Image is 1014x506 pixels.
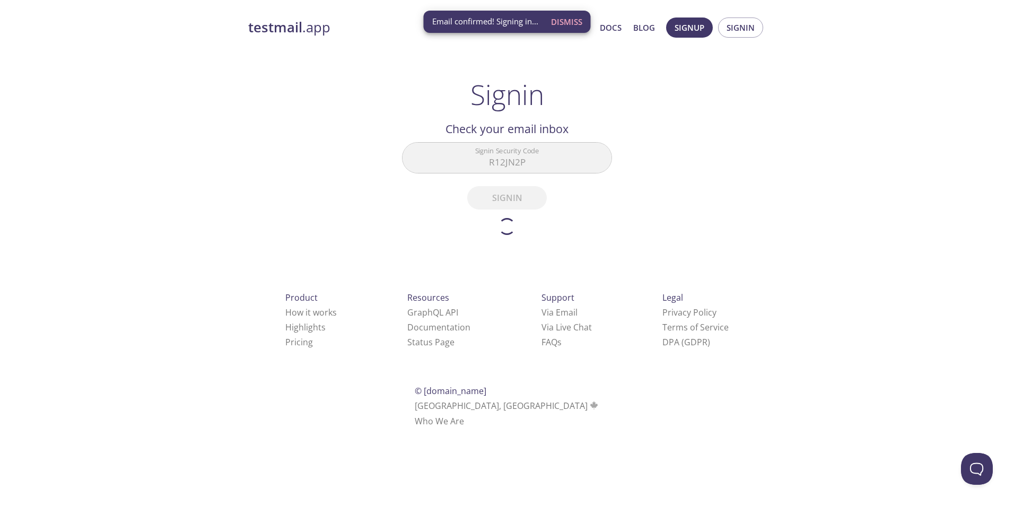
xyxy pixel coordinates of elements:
[432,16,538,27] span: Email confirmed! Signing in...
[662,321,729,333] a: Terms of Service
[541,336,562,348] a: FAQ
[285,336,313,348] a: Pricing
[541,292,574,303] span: Support
[675,21,704,34] span: Signup
[285,321,326,333] a: Highlights
[547,12,587,32] button: Dismiss
[407,307,458,318] a: GraphQL API
[541,307,578,318] a: Via Email
[541,321,592,333] a: Via Live Chat
[557,336,562,348] span: s
[285,292,318,303] span: Product
[415,415,464,427] a: Who We Are
[407,292,449,303] span: Resources
[248,18,302,37] strong: testmail
[248,19,497,37] a: testmail.app
[407,321,470,333] a: Documentation
[718,18,763,38] button: Signin
[415,400,600,412] span: [GEOGRAPHIC_DATA], [GEOGRAPHIC_DATA]
[961,453,993,485] iframe: Help Scout Beacon - Open
[402,120,612,138] h2: Check your email inbox
[662,336,710,348] a: DPA (GDPR)
[666,18,713,38] button: Signup
[633,21,655,34] a: Blog
[727,21,755,34] span: Signin
[470,78,544,110] h1: Signin
[662,292,683,303] span: Legal
[600,21,622,34] a: Docs
[662,307,716,318] a: Privacy Policy
[415,385,486,397] span: © [DOMAIN_NAME]
[551,15,582,29] span: Dismiss
[285,307,337,318] a: How it works
[407,336,454,348] a: Status Page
